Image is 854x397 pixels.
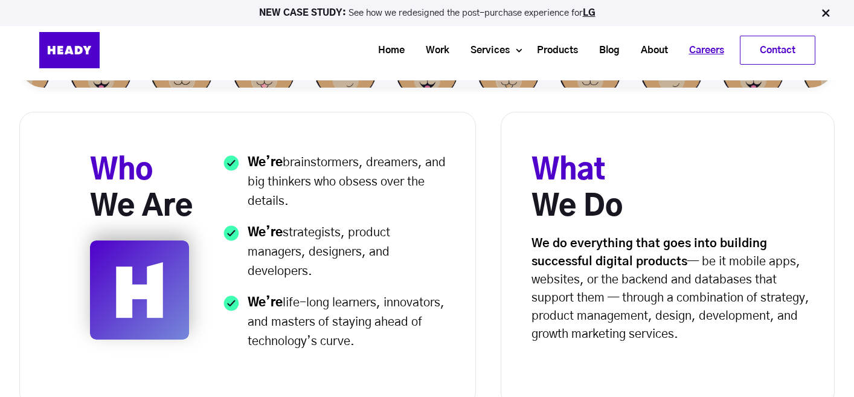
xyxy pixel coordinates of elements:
img: Heady_Logo_Web-01 (1) [39,32,100,68]
h3: We Do [531,153,812,225]
p: — be it mobile apps, websites, or the backend and databases that support them — through a combina... [531,234,812,343]
strong: We do everything that goes into building successful digital products [531,237,767,268]
div: Navigation Menu [130,36,815,65]
a: Careers [674,39,730,62]
img: Logomark-1 [90,240,189,340]
a: About [626,39,674,62]
a: Contact [740,36,815,64]
h3: We Are [90,153,203,225]
p: See how we redesigned the post-purchase experience for [5,8,849,18]
strong: We’re [248,227,283,239]
a: LG [583,8,596,18]
a: Services [455,39,516,62]
strong: We’re [248,297,283,309]
li: brainstormers, dreamers, and big thinkers who obsess over the details. [221,153,451,223]
span: Who [90,157,153,186]
a: Blog [584,39,626,62]
a: Home [363,39,411,62]
strong: We’re [248,157,283,169]
span: What [531,157,606,186]
li: strategists, product managers, designers, and developers. [221,223,451,293]
a: Work [411,39,455,62]
li: life-long learners, innovators, and masters of staying ahead of technology’s curve. [221,293,451,363]
a: Products [522,39,584,62]
img: Close Bar [820,7,832,19]
strong: NEW CASE STUDY: [259,8,348,18]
